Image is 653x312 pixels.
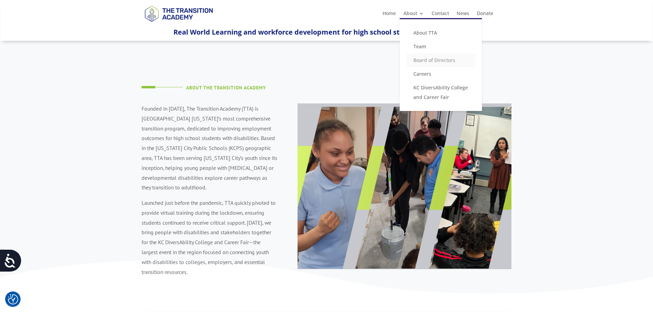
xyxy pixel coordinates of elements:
[477,11,493,18] a: Donate
[383,11,396,18] a: Home
[186,85,277,93] h4: About The Transition Academy
[403,11,424,18] a: About
[298,103,511,269] img: About Page Image
[8,294,18,304] button: Cookie Settings
[457,11,469,18] a: News
[173,27,480,37] span: Real World Learning and workforce development for high school students with disabilities
[407,53,475,67] a: Board of Directors
[407,40,475,53] a: Team
[142,21,216,27] a: Logo-Noticias
[432,11,449,18] a: Contact
[407,26,475,40] a: About TTA
[142,1,216,26] img: TTA Brand_TTA Primary Logo_Horizontal_Light BG
[142,105,277,191] span: Founded in [DATE], The Transition Academy (TTA) is [GEOGRAPHIC_DATA] [US_STATE]’s most comprehens...
[142,199,276,275] span: Launched just before the pandemic, TTA quickly pivoted to provide virtual training during the loc...
[407,81,475,104] a: KC DiversAbility College and Career Fair
[407,67,475,81] a: Careers
[8,294,18,304] img: Revisit consent button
